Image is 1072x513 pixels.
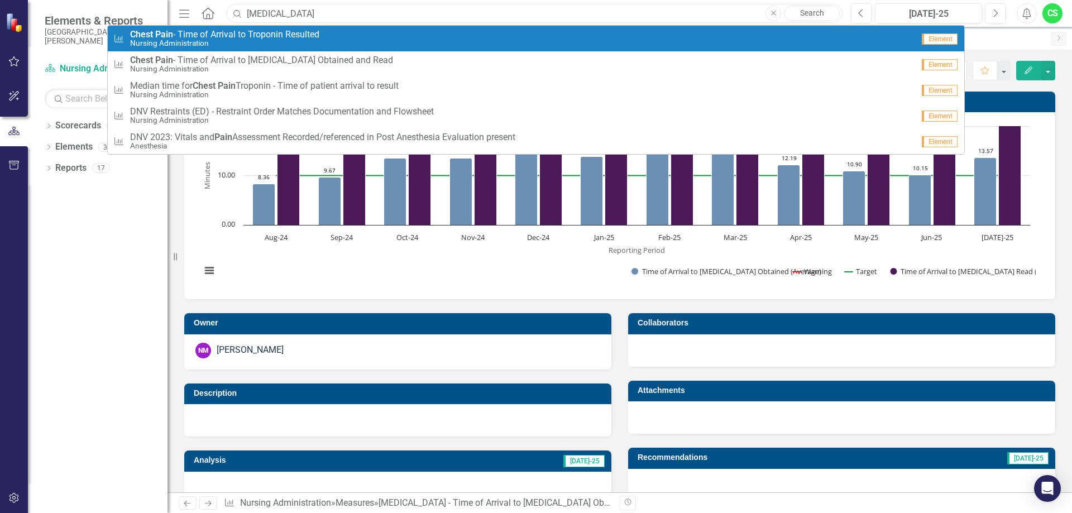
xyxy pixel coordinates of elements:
[793,266,832,276] button: Show Warning
[45,89,156,108] input: Search Below...
[875,3,982,23] button: [DATE]-25
[638,319,1050,327] h3: Collaborators
[218,80,236,91] strong: Pain
[240,497,331,508] a: Nursing Administration
[130,142,515,150] small: Anesthesia
[194,456,371,464] h3: Analysis
[671,95,693,226] path: Feb-25, 26.28. Time of Arrival to EKG Read (Average).
[130,90,399,99] small: Nursing Administration
[631,266,781,276] button: Show Time of Arrival to EKG Obtained (Average)
[108,51,964,77] a: Pain- Time of Arrival to [MEDICAL_DATA] Obtained and ReadNursing AdministrationElement
[155,55,173,65] strong: Pain
[1007,452,1049,464] span: [DATE]-25
[379,497,668,508] div: [MEDICAL_DATA] - Time of Arrival to [MEDICAL_DATA] Obtained and Read
[724,232,747,242] text: Mar-25
[108,26,964,51] a: Pain- Time of Arrival to Troponin ResultedNursing AdministrationElement
[194,319,606,327] h3: Owner
[226,4,843,23] input: Search ClearPoint...
[253,133,997,226] g: Time of Arrival to EKG Obtained (Average), series 1 of 4. Bar series with 12 bars.
[461,232,485,242] text: Nov-24
[978,147,993,155] text: 13.57
[409,113,431,226] path: Oct-24, 22.67. Time of Arrival to EKG Read (Average).
[45,14,156,27] span: Elements & Reports
[922,136,958,147] span: Element
[999,99,1021,226] path: Jul-25, 25.63. Time of Arrival to EKG Read (Average).
[130,132,515,142] span: DNV 2023: Vitals and Assessment Recorded/referenced in Post Anesthesia Evaluation present
[782,154,797,162] text: 12.19
[920,232,942,242] text: Jun-25
[224,497,611,510] div: » »
[647,133,669,226] path: Feb-25, 18.55. Time of Arrival to EKG Obtained (Average).
[845,266,878,276] button: Show Target
[802,113,825,226] path: Apr-25, 22.65. Time of Arrival to EKG Read (Average).
[563,455,605,467] span: [DATE]-25
[336,497,374,508] a: Measures
[638,386,1050,395] h3: Attachments
[450,159,472,226] path: Nov-24, 13.47. Time of Arrival to EKG Obtained (Average).
[712,135,734,226] path: Mar-25, 18.4. Time of Arrival to EKG Obtained (Average).
[277,75,1021,226] g: Time of Arrival to EKG Read (Average), series 4 of 4. Bar series with 12 bars.
[202,263,217,279] button: View chart menu, Chart
[581,157,603,226] path: Jan-25, 13.84. Time of Arrival to EKG Obtained (Average).
[55,162,87,175] a: Reports
[92,164,110,173] div: 17
[974,158,997,226] path: Jul-25, 13.57. Time of Arrival to EKG Obtained (Average).
[609,245,665,255] text: Reporting Period
[194,389,606,397] h3: Description
[253,184,275,226] path: Aug-24, 8.36. Time of Arrival to EKG Obtained (Average).
[130,116,434,124] small: Nursing Administration
[982,232,1013,242] text: [DATE]-25
[108,128,964,154] a: DNV 2023: Vitals andPainAssessment Recorded/referenced in Post Anesthesia Evaluation presentAnest...
[922,85,958,96] span: Element
[130,65,393,73] small: Nursing Administration
[214,132,232,142] strong: Pain
[108,77,964,103] a: Median time forChest PainTroponin - Time of patient arrival to resultNursing AdministrationElement
[909,175,931,226] path: Jun-25, 10.15. Time of Arrival to EKG Obtained (Average).
[265,232,288,242] text: Aug-24
[854,232,878,242] text: May-25
[130,39,319,47] small: Nursing Administration
[475,130,497,226] path: Nov-24, 19.25. Time of Arrival to EKG Read (Average).
[155,29,173,40] strong: Pain
[217,344,284,357] div: [PERSON_NAME]
[195,343,211,358] div: NM
[790,232,812,242] text: Apr-25
[890,266,1025,276] button: Show Time of Arrival to EKG Read (Average)
[527,232,550,242] text: Dec-24
[540,105,562,226] path: Dec-24, 24.39. Time of Arrival to EKG Read (Average).
[45,63,156,75] a: Nursing Administration
[922,59,958,70] span: Element
[331,232,353,242] text: Sep-24
[922,111,958,122] span: Element
[222,219,235,229] text: 0.00
[98,142,116,152] div: 32
[6,13,25,32] img: ClearPoint Strategy
[274,174,1000,178] g: Target, series 3 of 4. Line with 12 data points.
[778,165,800,226] path: Apr-25, 12.19. Time of Arrival to EKG Obtained (Average).
[277,150,300,226] path: Aug-24, 15.27. Time of Arrival to EKG Read (Average).
[638,453,894,462] h3: Recommendations
[658,232,681,242] text: Feb-25
[258,173,270,181] text: 8.36
[130,81,399,91] span: Median time for Troponin - Time of patient arrival to result
[319,178,341,226] path: Sep-24, 9.67. Time of Arrival to EKG Obtained (Average).
[130,107,434,117] span: DNV Restraints (ED) - Restraint Order Matches Documentation and Flowsheet
[384,159,406,226] path: Oct-24, 13.54. Time of Arrival to EKG Obtained (Average).
[515,150,538,226] path: Dec-24, 15.21. Time of Arrival to EKG Obtained (Average).
[195,121,1044,288] div: Chart. Highcharts interactive chart.
[45,27,156,46] small: [GEOGRAPHIC_DATA][PERSON_NAME]
[193,80,216,91] strong: Chest
[913,164,928,172] text: 10.15
[202,162,212,189] text: Minutes
[847,160,862,168] text: 10.90
[130,30,319,40] span: - Time of Arrival to Troponin Resulted
[1042,3,1063,23] button: CS
[55,119,101,132] a: Scorecards
[396,232,419,242] text: Oct-24
[324,166,336,174] text: 9.67
[879,7,978,21] div: [DATE]-25
[593,232,614,242] text: Jan-25
[130,55,393,65] span: - Time of Arrival to [MEDICAL_DATA] Obtained and Read
[922,33,958,45] span: Element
